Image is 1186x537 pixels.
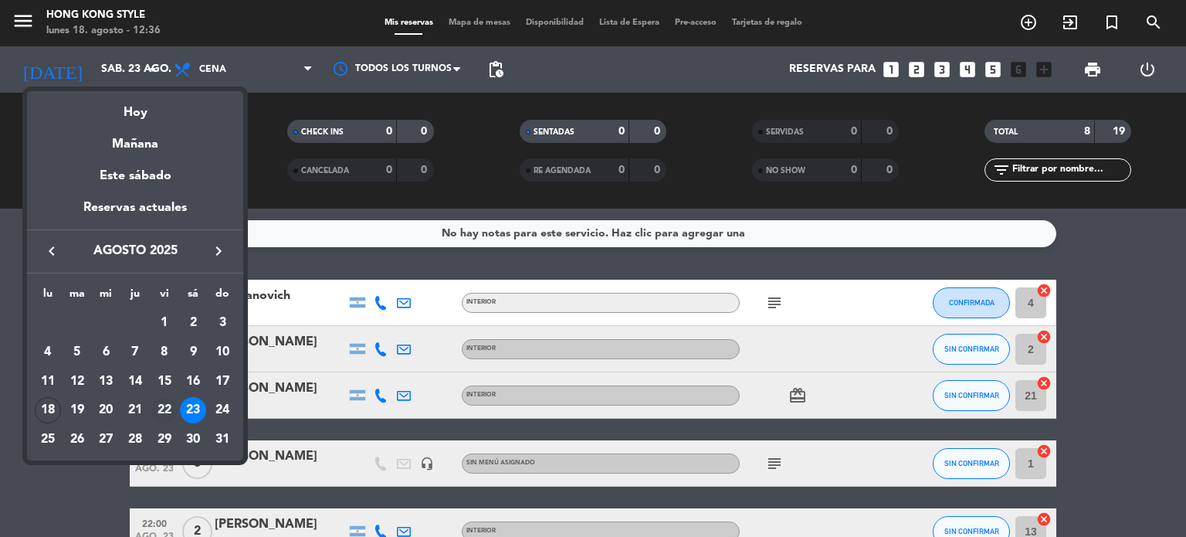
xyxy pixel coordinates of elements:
div: 28 [122,427,148,453]
div: 7 [122,339,148,365]
div: 23 [180,397,206,423]
td: 10 de agosto de 2025 [208,338,237,367]
td: 30 de agosto de 2025 [179,425,208,454]
td: 27 de agosto de 2025 [91,425,120,454]
div: Este sábado [27,155,243,198]
td: AGO. [33,308,150,338]
div: 2 [180,310,206,336]
td: 9 de agosto de 2025 [179,338,208,367]
div: 6 [93,339,119,365]
button: keyboard_arrow_right [205,241,232,261]
div: 25 [35,427,61,453]
td: 1 de agosto de 2025 [150,308,179,338]
div: 3 [209,310,236,336]
div: 11 [35,369,61,395]
div: 9 [180,339,206,365]
div: 17 [209,369,236,395]
td: 6 de agosto de 2025 [91,338,120,367]
div: 12 [64,369,90,395]
td: 31 de agosto de 2025 [208,425,237,454]
td: 18 de agosto de 2025 [33,396,63,425]
td: 20 de agosto de 2025 [91,396,120,425]
th: sábado [179,285,208,309]
div: 24 [209,397,236,423]
td: 8 de agosto de 2025 [150,338,179,367]
div: Hoy [27,91,243,123]
i: keyboard_arrow_left [42,242,61,260]
div: 13 [93,369,119,395]
td: 14 de agosto de 2025 [120,367,150,396]
td: 25 de agosto de 2025 [33,425,63,454]
th: miércoles [91,285,120,309]
td: 26 de agosto de 2025 [63,425,92,454]
td: 28 de agosto de 2025 [120,425,150,454]
button: keyboard_arrow_left [38,241,66,261]
div: 21 [122,397,148,423]
div: 10 [209,339,236,365]
div: 20 [93,397,119,423]
div: 30 [180,427,206,453]
td: 11 de agosto de 2025 [33,367,63,396]
div: 27 [93,427,119,453]
th: martes [63,285,92,309]
div: 8 [151,339,178,365]
div: 29 [151,427,178,453]
span: agosto 2025 [66,241,205,261]
th: lunes [33,285,63,309]
div: 16 [180,369,206,395]
td: 17 de agosto de 2025 [208,367,237,396]
div: 5 [64,339,90,365]
div: 4 [35,339,61,365]
td: 16 de agosto de 2025 [179,367,208,396]
td: 13 de agosto de 2025 [91,367,120,396]
td: 12 de agosto de 2025 [63,367,92,396]
td: 5 de agosto de 2025 [63,338,92,367]
i: keyboard_arrow_right [209,242,228,260]
div: 15 [151,369,178,395]
td: 2 de agosto de 2025 [179,308,208,338]
th: viernes [150,285,179,309]
div: 22 [151,397,178,423]
div: Mañana [27,123,243,155]
div: 1 [151,310,178,336]
div: 14 [122,369,148,395]
div: 18 [35,397,61,423]
td: 21 de agosto de 2025 [120,396,150,425]
div: 31 [209,427,236,453]
td: 3 de agosto de 2025 [208,308,237,338]
div: 26 [64,427,90,453]
th: domingo [208,285,237,309]
td: 15 de agosto de 2025 [150,367,179,396]
td: 19 de agosto de 2025 [63,396,92,425]
td: 4 de agosto de 2025 [33,338,63,367]
td: 24 de agosto de 2025 [208,396,237,425]
td: 29 de agosto de 2025 [150,425,179,454]
div: 19 [64,397,90,423]
td: 22 de agosto de 2025 [150,396,179,425]
td: 7 de agosto de 2025 [120,338,150,367]
div: Reservas actuales [27,198,243,229]
th: jueves [120,285,150,309]
td: 23 de agosto de 2025 [179,396,208,425]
